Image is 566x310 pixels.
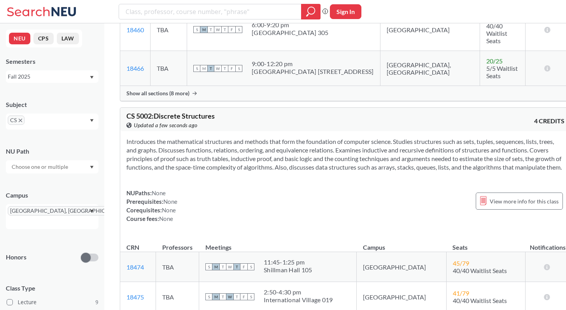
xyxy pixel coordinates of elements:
span: CSX to remove pill [8,116,25,125]
td: TBA [151,51,187,86]
span: None [163,198,177,205]
div: CRN [126,243,139,252]
svg: Dropdown arrow [90,76,94,79]
div: magnifying glass [301,4,321,19]
svg: Dropdown arrow [90,166,94,169]
span: [GEOGRAPHIC_DATA], [GEOGRAPHIC_DATA]X to remove pill [8,206,131,215]
div: Subject [6,100,98,109]
div: [GEOGRAPHIC_DATA] 305 [252,29,328,37]
div: Fall 2025Dropdown arrow [6,70,98,83]
span: 45 / 79 [453,259,469,267]
input: Choose one or multiple [8,162,73,172]
svg: X to remove pill [19,119,22,122]
span: None [159,215,173,222]
span: 41 / 79 [453,289,469,297]
span: F [240,263,247,270]
div: [GEOGRAPHIC_DATA], [GEOGRAPHIC_DATA]X to remove pillDropdown arrow [6,204,98,229]
svg: Dropdown arrow [90,119,94,122]
span: M [212,293,219,300]
span: F [228,65,235,72]
span: T [233,293,240,300]
span: W [226,263,233,270]
a: 18466 [126,65,144,72]
label: Lecture [7,297,98,307]
div: International Village 019 [264,296,333,304]
div: 9:00 - 12:20 pm [252,60,374,68]
div: Semesters [6,57,98,66]
div: CSX to remove pillDropdown arrow [6,114,98,130]
td: [GEOGRAPHIC_DATA] [380,9,480,51]
svg: magnifying glass [306,6,315,17]
td: [GEOGRAPHIC_DATA] [357,252,446,282]
span: S [205,263,212,270]
p: Honors [6,253,26,262]
span: T [207,65,214,72]
button: LAW [57,33,79,44]
span: M [200,26,207,33]
span: 40/40 Waitlist Seats [486,22,507,44]
div: NU Path [6,147,98,156]
span: S [247,263,254,270]
span: T [221,26,228,33]
section: Introduces the mathematical structures and methods that form the foundation of computer science. ... [126,137,564,172]
span: T [219,263,226,270]
span: Show all sections (8 more) [126,90,189,97]
span: None [152,189,166,196]
svg: Dropdown arrow [90,210,94,213]
span: 20 / 25 [486,57,503,65]
span: W [226,293,233,300]
a: 18460 [126,26,144,33]
div: 6:00 - 9:20 pm [252,21,328,29]
span: None [162,207,176,214]
span: S [205,293,212,300]
div: [GEOGRAPHIC_DATA] [STREET_ADDRESS] [252,68,374,75]
td: TBA [156,252,199,282]
span: View more info for this class [490,196,559,206]
span: S [193,65,200,72]
span: S [235,26,242,33]
span: F [228,26,235,33]
span: S [247,293,254,300]
div: Fall 2025 [8,72,89,81]
a: 18475 [126,293,144,301]
div: Campus [6,191,98,200]
span: Class Type [6,284,98,292]
div: Shillman Hall 105 [264,266,312,274]
a: 18474 [126,263,144,271]
th: Seats [446,235,525,252]
span: Updated a few seconds ago [134,121,198,130]
span: 40/40 Waitlist Seats [453,267,507,274]
span: F [240,293,247,300]
span: M [200,65,207,72]
div: 11:45 - 1:25 pm [264,258,312,266]
th: Campus [357,235,446,252]
button: CPS [33,33,54,44]
span: W [214,65,221,72]
span: 5/5 Waitlist Seats [486,65,518,79]
span: 40/40 Waitlist Seats [453,297,507,304]
input: Class, professor, course number, "phrase" [125,5,296,18]
th: Professors [156,235,199,252]
th: Meetings [199,235,357,252]
div: Dropdown arrow [6,160,98,173]
span: 4 CREDITS [534,117,564,125]
span: M [212,263,219,270]
div: NUPaths: Prerequisites: Corequisites: Course fees: [126,189,177,223]
span: T [219,293,226,300]
span: W [214,26,221,33]
span: T [221,65,228,72]
button: Sign In [330,4,361,19]
span: CS 5002 : Discrete Structures [126,112,215,120]
button: NEU [9,33,30,44]
div: 2:50 - 4:30 pm [264,288,333,296]
span: S [235,65,242,72]
span: S [193,26,200,33]
span: T [207,26,214,33]
span: T [233,263,240,270]
td: TBA [151,9,187,51]
span: 9 [95,298,98,306]
td: [GEOGRAPHIC_DATA], [GEOGRAPHIC_DATA] [380,51,480,86]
